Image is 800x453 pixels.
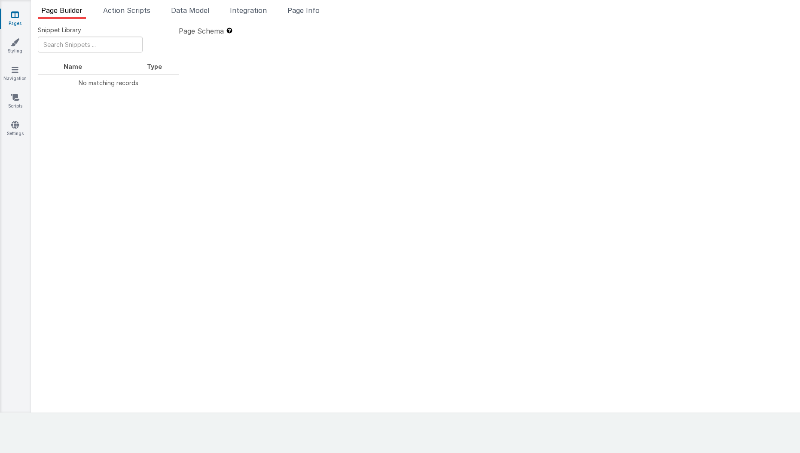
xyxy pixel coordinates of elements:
[230,6,267,15] span: Integration
[38,37,143,52] input: Search Snippets ...
[287,6,320,15] span: Page Info
[41,6,82,15] span: Page Builder
[38,26,81,34] span: Snippet Library
[179,26,224,36] span: Page Schema
[147,63,162,70] span: Type
[38,75,179,91] td: No matching records
[171,6,209,15] span: Data Model
[64,63,82,70] span: Name
[103,6,150,15] span: Action Scripts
